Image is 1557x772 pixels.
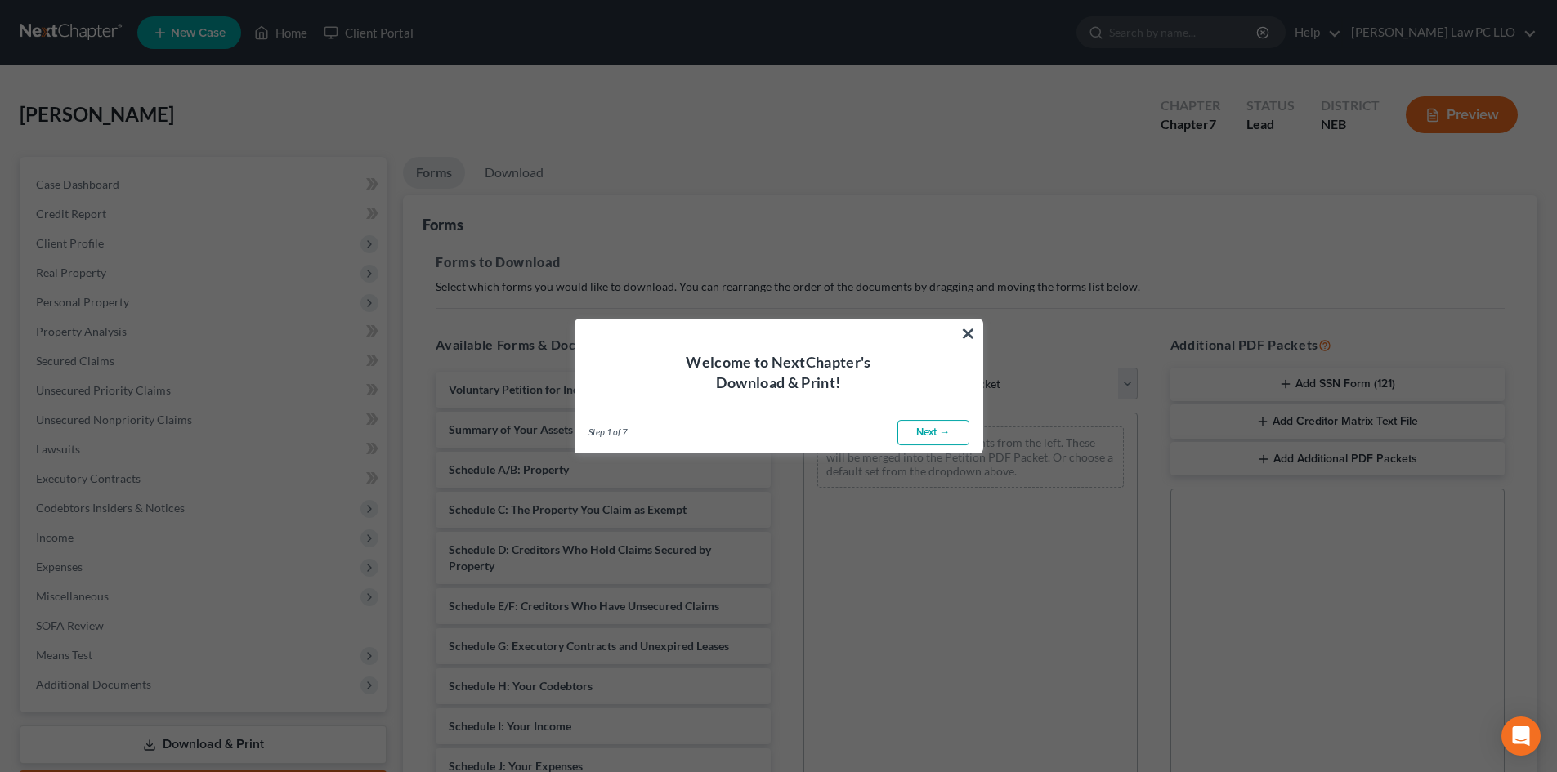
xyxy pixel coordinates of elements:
[960,320,976,346] button: ×
[588,426,627,439] span: Step 1 of 7
[897,420,969,446] a: Next →
[1501,716,1541,756] div: Open Intercom Messenger
[595,352,963,393] h4: Welcome to NextChapter's Download & Print!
